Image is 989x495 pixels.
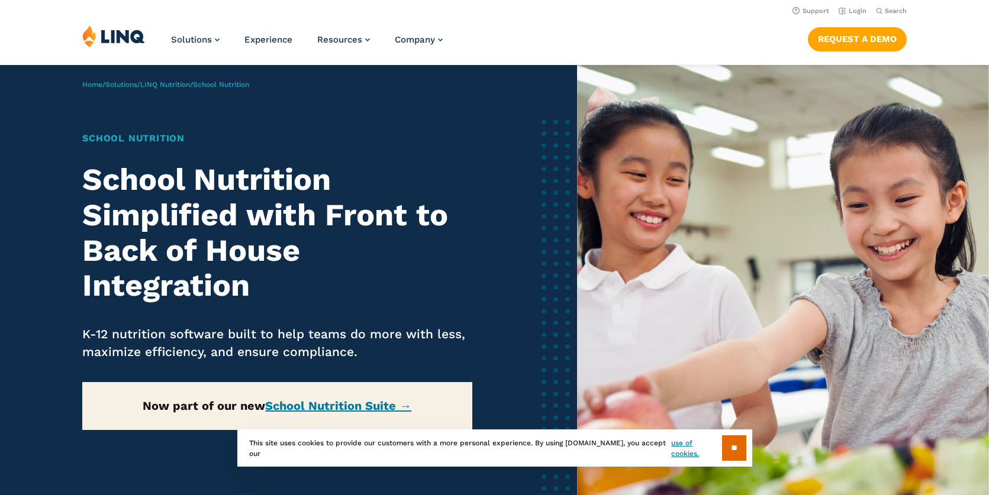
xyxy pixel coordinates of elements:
span: School Nutrition [193,80,249,89]
h2: School Nutrition Simplified with Front to Back of House Integration [82,162,472,303]
span: Company [395,34,435,45]
a: Home [82,80,102,89]
div: This site uses cookies to provide our customers with a more personal experience. By using [DOMAIN... [237,429,752,467]
a: Resources [317,34,370,45]
a: LINQ Nutrition [140,80,190,89]
nav: Primary Navigation [171,25,443,64]
a: Solutions [171,34,220,45]
span: / / / [82,80,249,89]
a: School Nutrition Suite → [265,399,411,413]
a: Company [395,34,443,45]
a: Request a Demo [808,27,907,51]
a: Experience [244,34,292,45]
a: Solutions [105,80,137,89]
p: K-12 nutrition software built to help teams do more with less, maximize efficiency, and ensure co... [82,325,472,361]
a: Login [839,7,866,15]
strong: Now part of our new [143,399,411,413]
a: Support [793,7,829,15]
img: LINQ | K‑12 Software [82,25,145,47]
nav: Button Navigation [808,25,907,51]
button: Open Search Bar [876,7,907,15]
span: Search [885,7,907,15]
span: Resources [317,34,362,45]
h1: School Nutrition [82,131,472,145]
span: Solutions [171,34,212,45]
a: use of cookies. [671,438,721,459]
